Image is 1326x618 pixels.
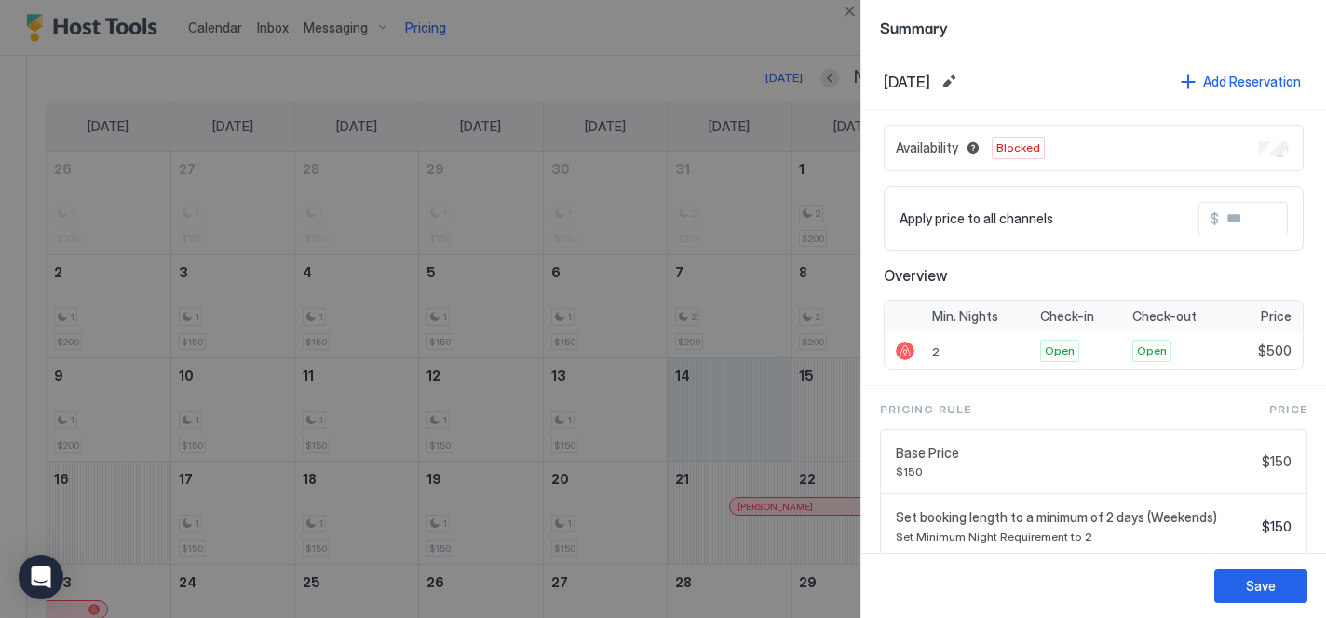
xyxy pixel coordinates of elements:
[1262,453,1292,470] span: $150
[1211,210,1219,227] span: $
[896,530,1254,544] span: Set Minimum Night Requirement to 2
[896,140,958,156] span: Availability
[1203,72,1301,91] div: Add Reservation
[1137,343,1167,359] span: Open
[900,210,1053,227] span: Apply price to all channels
[1262,518,1292,535] span: $150
[1178,69,1304,94] button: Add Reservation
[1258,343,1292,359] span: $500
[896,445,1254,462] span: Base Price
[938,71,960,93] button: Edit date range
[1040,308,1094,325] span: Check-in
[896,509,1254,526] span: Set booking length to a minimum of 2 days (Weekends)
[1261,308,1292,325] span: Price
[884,266,1304,285] span: Overview
[884,73,930,91] span: [DATE]
[19,555,63,599] div: Open Intercom Messenger
[1214,569,1307,603] button: Save
[896,464,1254,478] span: $150
[962,137,984,159] button: Blocked dates override all pricing rules and remain unavailable until manually unblocked
[1045,343,1075,359] span: Open
[932,308,998,325] span: Min. Nights
[1269,401,1307,418] span: Price
[1246,576,1276,596] div: Save
[996,140,1040,156] span: Blocked
[1132,308,1197,325] span: Check-out
[880,401,971,418] span: Pricing Rule
[932,344,940,358] span: 2
[880,15,1307,38] span: Summary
